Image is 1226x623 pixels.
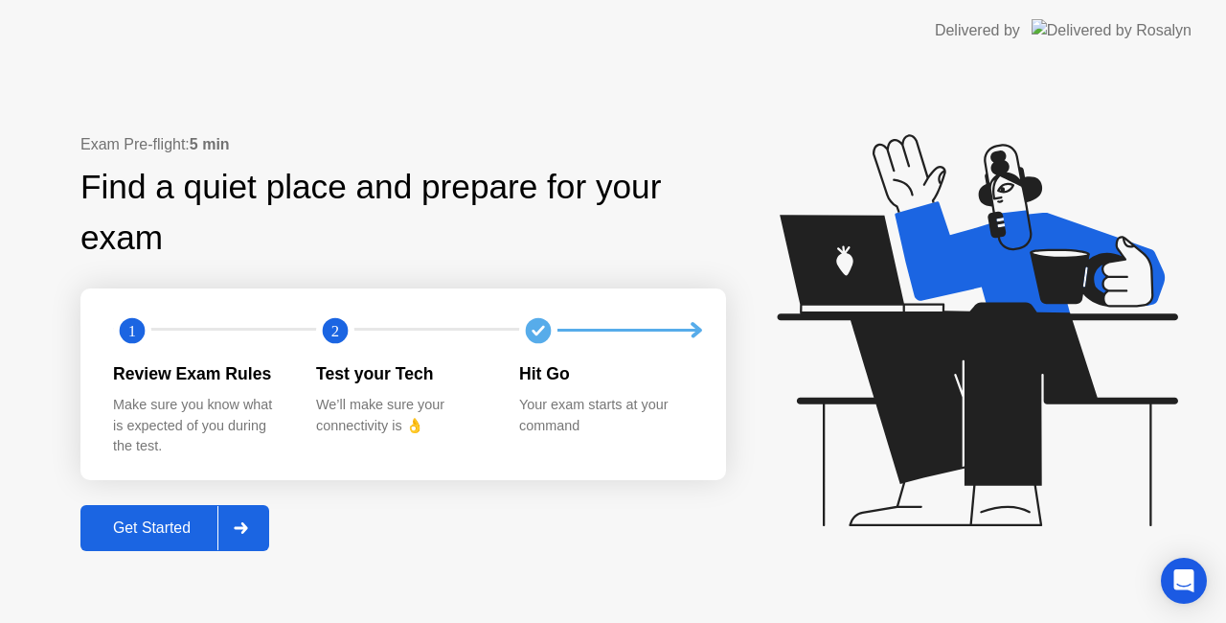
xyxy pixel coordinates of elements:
[86,519,217,537] div: Get Started
[519,395,692,436] div: Your exam starts at your command
[128,321,136,339] text: 1
[190,136,230,152] b: 5 min
[1032,19,1192,41] img: Delivered by Rosalyn
[80,505,269,551] button: Get Started
[316,361,488,386] div: Test your Tech
[80,162,726,264] div: Find a quiet place and prepare for your exam
[316,395,488,436] div: We’ll make sure your connectivity is 👌
[519,361,692,386] div: Hit Go
[1161,558,1207,604] div: Open Intercom Messenger
[935,19,1020,42] div: Delivered by
[331,321,339,339] text: 2
[80,133,726,156] div: Exam Pre-flight:
[113,361,285,386] div: Review Exam Rules
[113,395,285,457] div: Make sure you know what is expected of you during the test.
